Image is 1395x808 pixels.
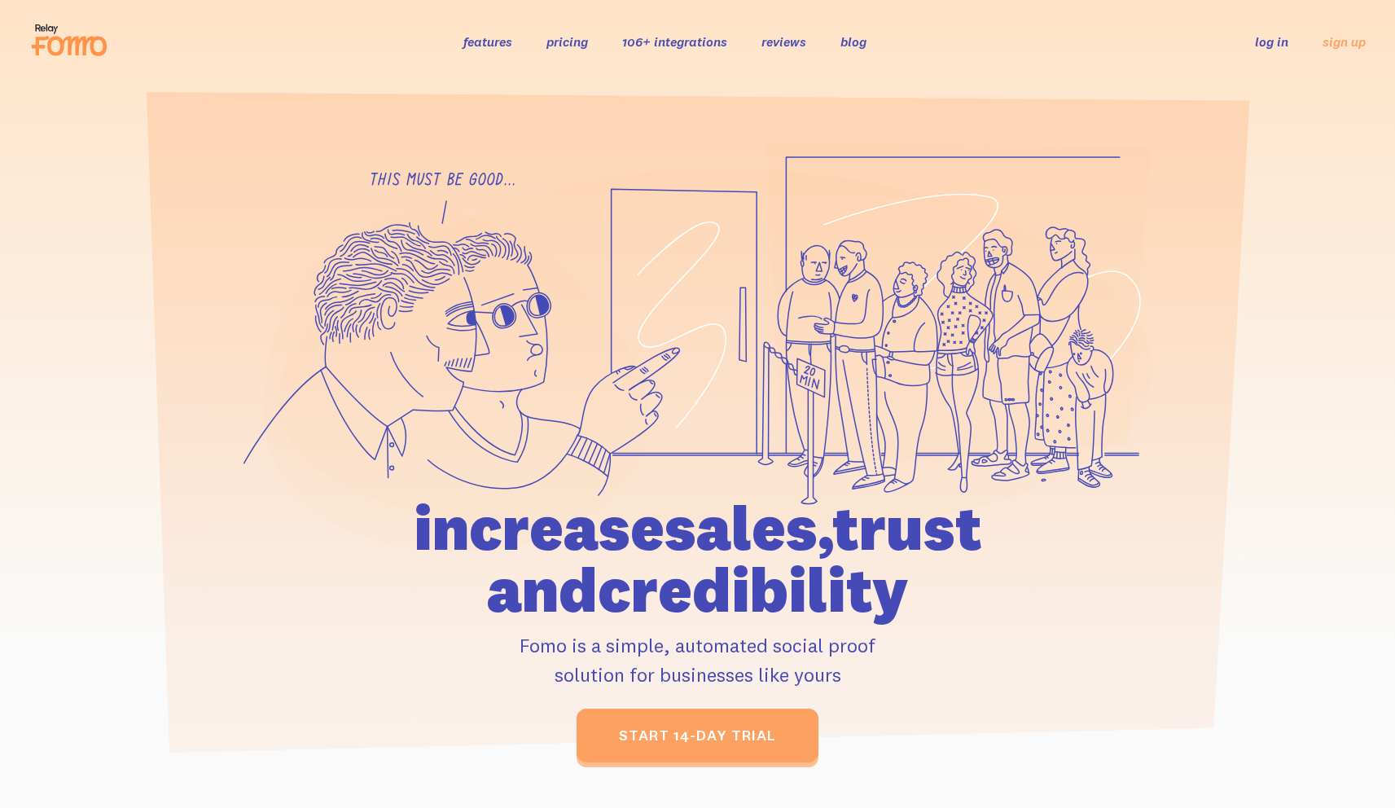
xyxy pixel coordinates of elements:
[1255,33,1288,50] a: log in
[321,497,1075,621] h1: increase sales, trust and credibility
[463,33,512,50] a: features
[761,33,806,50] a: reviews
[1323,33,1366,50] a: sign up
[577,709,818,762] a: start 14-day trial
[622,33,727,50] a: 106+ integrations
[840,33,866,50] a: blog
[321,630,1075,689] p: Fomo is a simple, automated social proof solution for businesses like yours
[546,33,588,50] a: pricing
